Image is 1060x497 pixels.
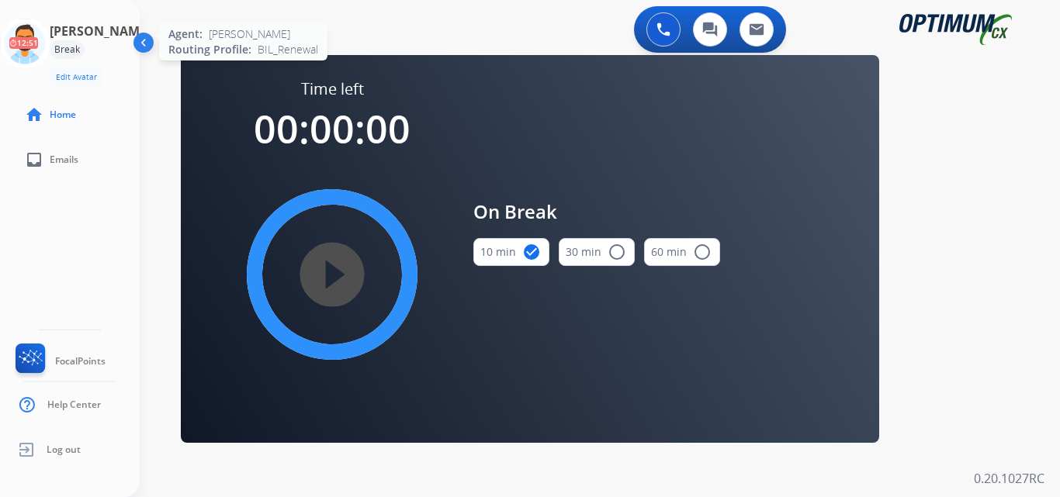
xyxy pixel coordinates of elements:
button: 30 min [559,238,635,266]
button: 60 min [644,238,720,266]
div: Break [50,40,85,59]
span: Home [50,109,76,121]
mat-icon: home [25,105,43,124]
span: On Break [473,198,720,226]
span: 00:00:00 [254,102,410,155]
mat-icon: radio_button_unchecked [608,243,626,261]
span: [PERSON_NAME] [209,26,290,42]
span: FocalPoints [55,355,106,368]
span: Agent: [168,26,203,42]
h3: [PERSON_NAME] [50,22,151,40]
a: FocalPoints [12,343,106,379]
mat-icon: radio_button_unchecked [693,243,712,261]
p: 0.20.1027RC [974,469,1044,488]
span: Help Center [47,399,101,411]
span: Routing Profile: [168,42,251,57]
span: BIL_Renewal [258,42,318,57]
span: Emails [50,154,78,166]
mat-icon: inbox [25,150,43,169]
button: 10 min [473,238,549,266]
button: Edit Avatar [50,68,103,86]
mat-icon: play_circle_filled [323,265,341,284]
span: Time left [301,78,364,100]
span: Log out [47,444,81,456]
mat-icon: check_circle [522,243,541,261]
